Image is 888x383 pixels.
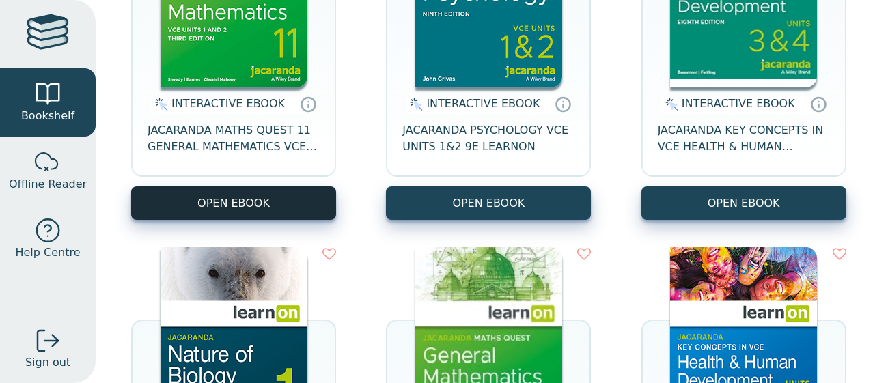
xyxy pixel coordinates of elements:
[555,96,571,112] a: Interactive eBooks are accessed online via the publisher’s portal. They contain interactive resou...
[661,96,678,113] img: interactive.svg
[148,122,320,155] span: JACARANDA MATHS QUEST 11 GENERAL MATHEMATICS VCE UNITS 1&2 3E LEARNON
[25,354,70,371] span: Sign out
[131,186,336,220] button: OPEN EBOOK
[171,97,285,110] span: INTERACTIVE EBOOK
[21,108,74,124] span: Bookshelf
[151,96,168,113] img: interactive.svg
[15,244,80,261] span: Help Centre
[406,96,423,113] img: interactive.svg
[641,186,846,220] button: OPEN EBOOK
[9,176,87,193] span: Offline Reader
[426,97,540,110] span: INTERACTIVE EBOOK
[402,122,574,155] span: JACARANDA PSYCHOLOGY VCE UNITS 1&2 9E LEARNON
[658,122,830,155] span: JACARANDA KEY CONCEPTS IN VCE HEALTH & HUMAN DEVELOPMENT UNITS 3&4 LEARNON EBOOK 8E
[810,96,827,112] a: Interactive eBooks are accessed online via the publisher’s portal. They contain interactive resou...
[386,186,591,220] button: OPEN EBOOK
[682,97,795,110] span: INTERACTIVE EBOOK
[300,96,316,112] a: Interactive eBooks are accessed online via the publisher’s portal. They contain interactive resou...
